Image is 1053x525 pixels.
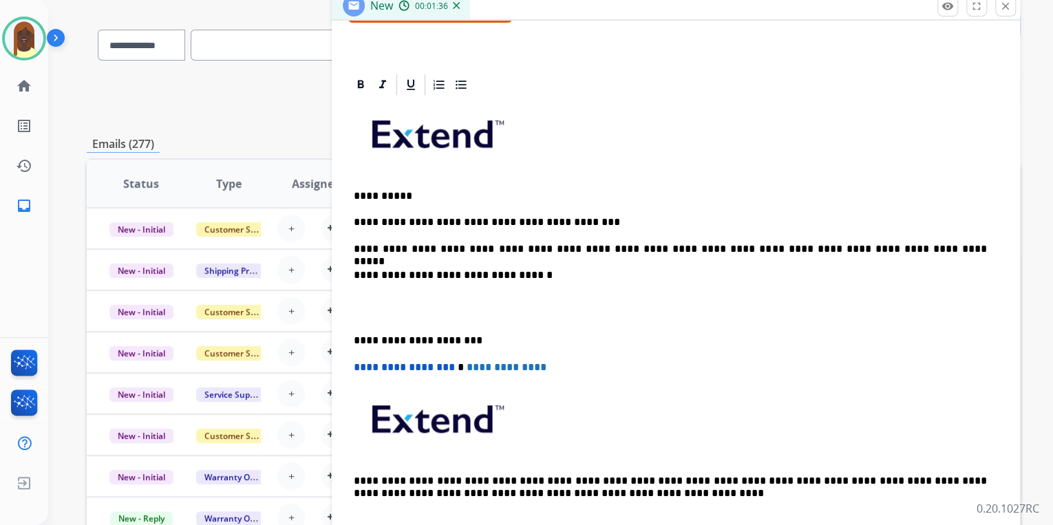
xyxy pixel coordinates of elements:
[327,427,343,443] mat-icon: person_add
[288,344,295,361] span: +
[327,385,343,402] mat-icon: person_add
[196,387,275,402] span: Service Support
[327,261,343,278] mat-icon: person_add
[109,264,173,278] span: New - Initial
[350,74,371,95] div: Bold
[327,220,343,237] mat-icon: person_add
[372,74,393,95] div: Italic
[16,197,32,214] mat-icon: inbox
[277,421,305,449] button: +
[429,74,449,95] div: Ordered List
[16,118,32,134] mat-icon: list_alt
[196,470,267,484] span: Warranty Ops
[277,380,305,407] button: +
[288,468,295,484] span: +
[277,256,305,283] button: +
[109,346,173,361] span: New - Initial
[16,158,32,174] mat-icon: history
[277,215,305,242] button: +
[401,74,421,95] div: Underline
[277,339,305,366] button: +
[277,297,305,325] button: +
[109,387,173,402] span: New - Initial
[288,303,295,319] span: +
[5,19,43,58] img: avatar
[327,344,343,361] mat-icon: person_add
[216,175,242,192] span: Type
[196,264,290,278] span: Shipping Protection
[196,429,286,443] span: Customer Support
[288,261,295,278] span: +
[977,500,1039,517] p: 0.20.1027RC
[451,74,471,95] div: Bullet List
[109,470,173,484] span: New - Initial
[327,468,343,484] mat-icon: person_add
[109,305,173,319] span: New - Initial
[277,462,305,490] button: +
[196,305,286,319] span: Customer Support
[109,429,173,443] span: New - Initial
[288,385,295,402] span: +
[415,1,448,12] span: 00:01:36
[196,346,286,361] span: Customer Support
[288,220,295,237] span: +
[288,427,295,443] span: +
[87,136,160,153] p: Emails (277)
[327,303,343,319] mat-icon: person_add
[123,175,159,192] span: Status
[109,222,173,237] span: New - Initial
[16,78,32,94] mat-icon: home
[292,175,340,192] span: Assignee
[196,222,286,237] span: Customer Support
